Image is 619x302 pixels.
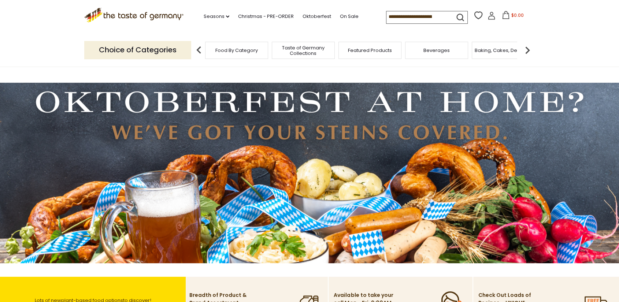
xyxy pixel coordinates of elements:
a: Christmas - PRE-ORDER [238,12,294,20]
button: $0.00 [497,11,528,22]
a: Taste of Germany Collections [274,45,333,56]
img: next arrow [520,43,535,57]
p: Choice of Categories [84,41,191,59]
a: Food By Category [215,48,258,53]
span: $0.00 [511,12,524,18]
a: Seasons [204,12,229,20]
a: Baking, Cakes, Desserts [475,48,531,53]
img: previous arrow [192,43,206,57]
a: On Sale [340,12,359,20]
a: Featured Products [348,48,392,53]
a: Beverages [423,48,450,53]
a: Oktoberfest [303,12,331,20]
